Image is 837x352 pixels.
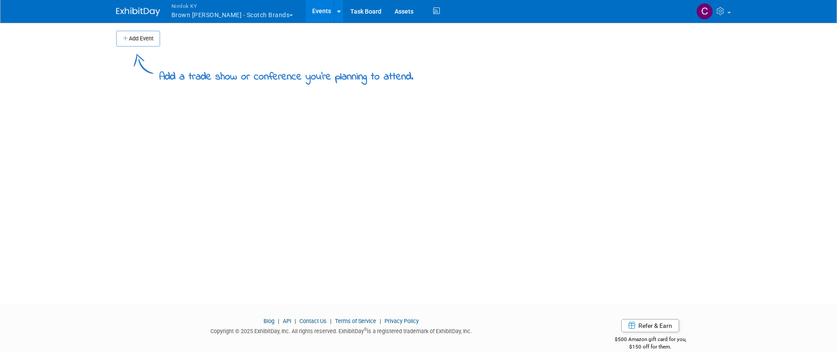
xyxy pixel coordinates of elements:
a: Refer & Earn [621,319,679,332]
img: ExhibitDay [116,7,160,16]
img: Cheryl Kizer [696,3,713,20]
sup: ® [364,327,367,332]
span: | [276,318,281,324]
div: $500 Amazon gift card for you, [580,330,721,350]
a: Privacy Policy [385,318,419,324]
span: Nimlok KY [171,1,293,11]
a: API [283,318,291,324]
div: Copyright © 2025 ExhibitDay, Inc. All rights reserved. ExhibitDay is a registered trademark of Ex... [116,325,567,335]
button: Add Event [116,31,160,47]
div: $150 off for them. [580,343,721,351]
a: Contact Us [299,318,327,324]
span: | [328,318,334,324]
a: Terms of Service [335,318,376,324]
span: | [292,318,298,324]
div: Add a trade show or conference you're planning to attend. [159,63,413,85]
span: | [378,318,383,324]
a: Blog [264,318,274,324]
